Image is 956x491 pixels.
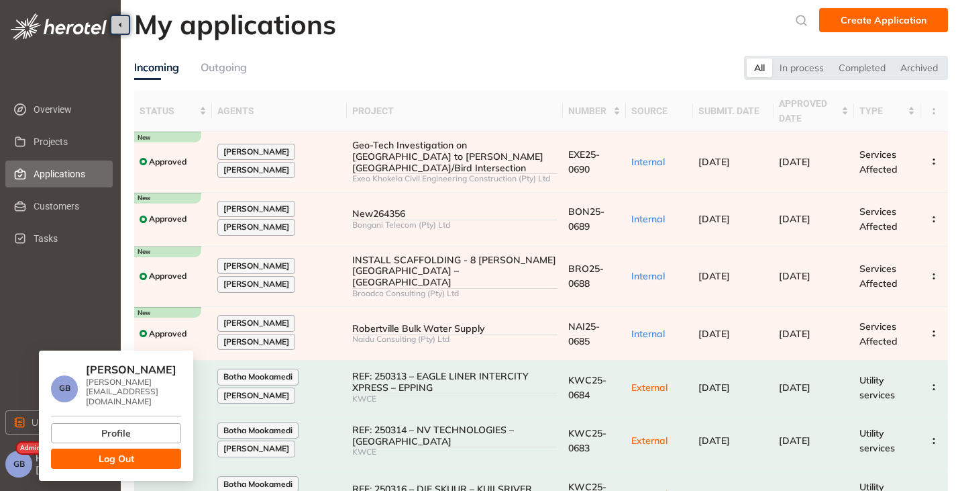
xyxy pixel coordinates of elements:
span: [DATE] [698,328,730,340]
th: project [347,91,563,132]
span: Internal [631,270,665,282]
div: All [747,58,772,77]
span: [DATE] [779,328,810,340]
span: [DATE] [779,213,810,225]
span: [PERSON_NAME] [223,222,289,232]
span: Internal [631,156,665,168]
span: [PERSON_NAME] [223,337,289,347]
span: [PERSON_NAME] [223,147,289,157]
span: Log Out [99,451,134,466]
span: BON25-0689 [568,206,604,232]
span: NAI25-0685 [568,320,600,347]
th: approved date [774,91,854,132]
span: Hi, [PERSON_NAME] [36,453,115,476]
span: Projects [34,128,102,155]
span: [DATE] [698,213,730,225]
span: [DATE] [698,435,730,447]
div: In process [772,58,831,77]
span: BRO25-0688 [568,263,604,289]
div: Robertville Bulk Water Supply [352,323,557,334]
span: KWC25-0684 [568,374,606,401]
span: Services Affected [859,148,898,175]
button: GB [5,451,32,478]
span: Botha Mookamedi [223,372,293,382]
span: Botha Mookamedi [223,480,293,489]
span: status [140,103,197,118]
span: Internal [631,213,665,225]
div: KWCE [352,447,557,457]
span: Approved [149,214,187,224]
span: Applications [34,161,102,187]
div: Broadco Consulting (Pty) Ltd [352,289,557,298]
div: Exeo Khokela Civil Engineering Construction (Pty) Ltd [352,174,557,183]
span: [DATE] [698,156,730,168]
div: Completed [831,58,893,77]
span: GB [59,384,70,393]
span: Utility services [859,374,895,401]
span: Utility services [859,427,895,454]
span: EXE25-0690 [568,148,600,175]
span: [PERSON_NAME] [223,279,289,289]
th: source [626,91,693,132]
span: [DATE] [779,156,810,168]
div: Incoming [134,59,179,76]
span: approved date [779,96,839,126]
span: External [631,382,668,394]
span: Create Application [841,13,926,28]
span: [PERSON_NAME] [223,204,289,214]
div: REF: 250313 – EAGLE LINER INTERCITY XPRESS – EPPING [352,371,557,394]
button: Log Out [51,449,181,469]
span: Services Affected [859,263,898,289]
div: KWCE [352,394,557,404]
span: Botha Mookamedi [223,426,293,435]
span: Approved [149,157,187,167]
span: GB [13,459,25,469]
div: INSTALL SCAFFOLDING - 8 [PERSON_NAME][GEOGRAPHIC_DATA] – [GEOGRAPHIC_DATA] [352,255,557,288]
div: Bongani Telecom (Pty) Ltd [352,220,557,230]
span: KWC25-0683 [568,427,606,454]
span: [DATE] [779,270,810,282]
h2: My applications [134,8,336,40]
span: Overview [34,96,102,123]
th: type [854,91,920,132]
div: [PERSON_NAME][EMAIL_ADDRESS][DOMAIN_NAME] [86,377,181,406]
span: Tasks [34,225,102,252]
th: status [134,91,212,132]
th: number [563,91,626,132]
th: agents [212,91,347,132]
div: Naidu Consulting (Pty) Ltd [352,334,557,344]
span: [DATE] [698,382,730,394]
button: Create Application [819,8,948,32]
span: Customers [34,193,102,220]
span: Services Affected [859,320,898,347]
th: submit. date [693,91,774,132]
span: Internal [631,328,665,340]
span: Services Affected [859,206,898,232]
span: [DATE] [779,435,810,447]
div: Outgoing [201,59,247,76]
div: Archived [893,58,945,77]
span: number [568,103,610,118]
span: [DATE] [698,270,730,282]
div: Geo-Tech Investigation on [GEOGRAPHIC_DATA] to [PERSON_NAME][GEOGRAPHIC_DATA]/Bird Intersection [352,140,557,173]
span: [DATE] [779,382,810,394]
span: Profile [101,426,131,441]
span: [PERSON_NAME] [223,444,289,453]
img: logo [11,13,107,40]
span: [PERSON_NAME] [223,318,289,328]
span: [PERSON_NAME] [86,363,176,376]
div: REF: 250314 – NV TECHNOLOGIES – [GEOGRAPHIC_DATA] [352,425,557,447]
span: Approved [149,271,187,281]
div: New264356 [352,208,557,220]
span: [PERSON_NAME] [223,391,289,400]
span: [PERSON_NAME] [223,165,289,175]
span: [PERSON_NAME] [223,261,289,271]
span: type [859,103,905,118]
button: Profile [51,423,181,443]
span: External [631,435,668,447]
